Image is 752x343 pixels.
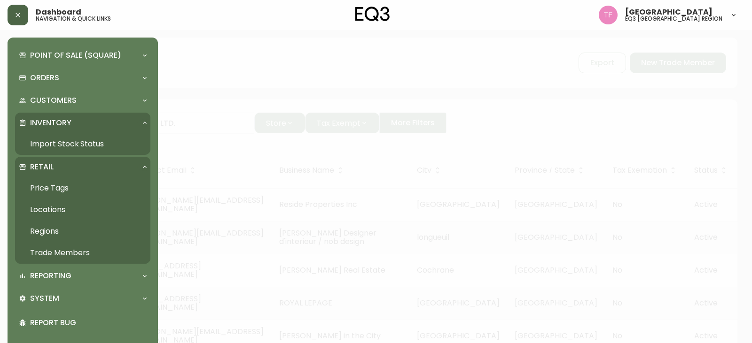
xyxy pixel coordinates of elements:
div: Orders [15,68,150,88]
p: Retail [30,162,54,172]
a: Locations [15,199,150,221]
p: Inventory [30,118,71,128]
div: Customers [15,90,150,111]
a: Regions [15,221,150,242]
a: Import Stock Status [15,133,150,155]
div: Reporting [15,266,150,286]
div: Point of Sale (Square) [15,45,150,66]
p: Orders [30,73,59,83]
span: [GEOGRAPHIC_DATA] [625,8,713,16]
p: Point of Sale (Square) [30,50,121,61]
div: System [15,288,150,309]
p: Customers [30,95,77,106]
div: Report Bug [15,311,150,335]
p: System [30,293,59,304]
img: 971393357b0bdd4f0581b88529d406f6 [599,6,618,24]
p: Reporting [30,271,71,281]
h5: navigation & quick links [36,16,111,22]
span: Dashboard [36,8,81,16]
div: Inventory [15,113,150,133]
a: Price Tags [15,177,150,199]
img: logo [355,7,390,22]
h5: eq3 [GEOGRAPHIC_DATA] region [625,16,722,22]
a: Trade Members [15,242,150,264]
div: Retail [15,157,150,177]
p: Report Bug [30,318,147,328]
